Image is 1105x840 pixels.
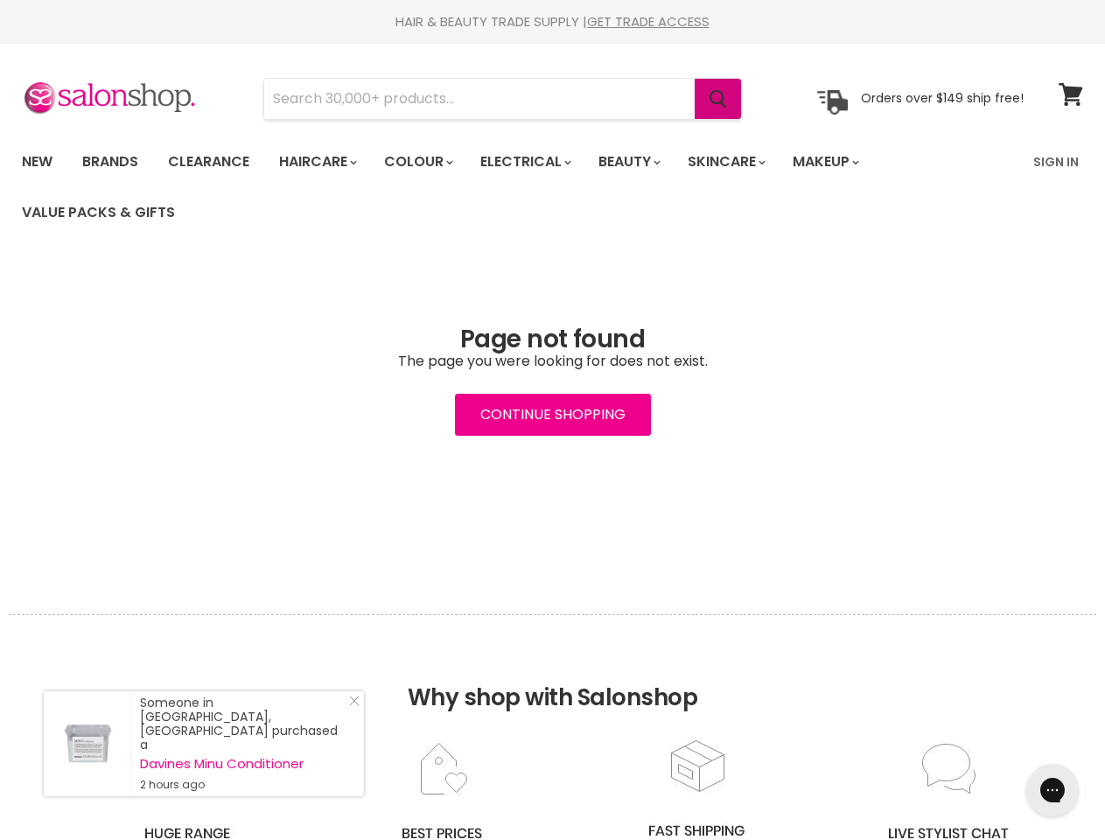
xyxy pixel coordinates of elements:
a: Skincare [675,143,776,180]
button: Search [695,79,741,119]
h1: Page not found [22,325,1083,353]
svg: Close Icon [349,696,360,706]
small: 2 hours ago [140,778,346,792]
a: Close Notification [342,696,360,713]
a: New [9,143,66,180]
a: Value Packs & Gifts [9,194,188,231]
a: Continue Shopping [455,394,651,436]
ul: Main menu [9,136,1023,238]
a: Makeup [780,143,870,180]
a: Colour [371,143,464,180]
p: The page you were looking for does not exist. [22,353,1083,369]
a: Electrical [467,143,582,180]
a: Davines Minu Conditioner [140,757,346,771]
p: Orders over $149 ship free! [861,90,1024,106]
a: Clearance [155,143,262,180]
input: Search [264,79,695,119]
form: Product [263,78,742,120]
a: Visit product page [44,691,131,796]
a: Beauty [585,143,671,180]
a: Sign In [1023,143,1089,180]
div: Someone in [GEOGRAPHIC_DATA], [GEOGRAPHIC_DATA] purchased a [140,696,346,792]
h2: Why shop with Salonshop [9,614,1096,738]
a: GET TRADE ACCESS [587,12,710,31]
a: Haircare [266,143,367,180]
iframe: Gorgias live chat messenger [1018,758,1088,822]
a: Brands [69,143,151,180]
